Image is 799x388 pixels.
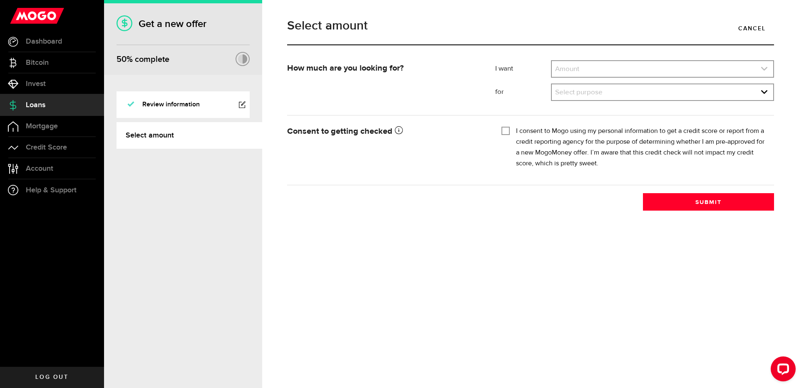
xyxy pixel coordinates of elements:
[35,374,68,380] span: Log out
[287,127,403,135] strong: Consent to getting checked
[730,20,774,37] a: Cancel
[495,64,551,74] label: I want
[26,38,62,45] span: Dashboard
[26,187,77,194] span: Help & Support
[117,91,250,118] a: Review information
[287,64,404,72] strong: How much are you looking for?
[26,123,58,130] span: Mortgage
[643,193,774,211] button: Submit
[117,54,127,64] span: 50
[495,87,551,97] label: for
[552,61,773,77] a: expand select
[26,80,46,88] span: Invest
[26,101,45,109] span: Loans
[117,52,169,67] div: % complete
[516,126,768,169] label: I consent to Mogo using my personal information to get a credit score or report from a credit rep...
[552,84,773,100] a: expand select
[287,20,774,32] h1: Select amount
[117,122,262,149] a: Select amount
[764,353,799,388] iframe: LiveChat chat widget
[501,126,510,134] input: I consent to Mogo using my personal information to get a credit score or report from a credit rep...
[26,144,67,151] span: Credit Score
[26,165,53,172] span: Account
[117,18,250,30] h1: Get a new offer
[26,59,49,66] span: Bitcoin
